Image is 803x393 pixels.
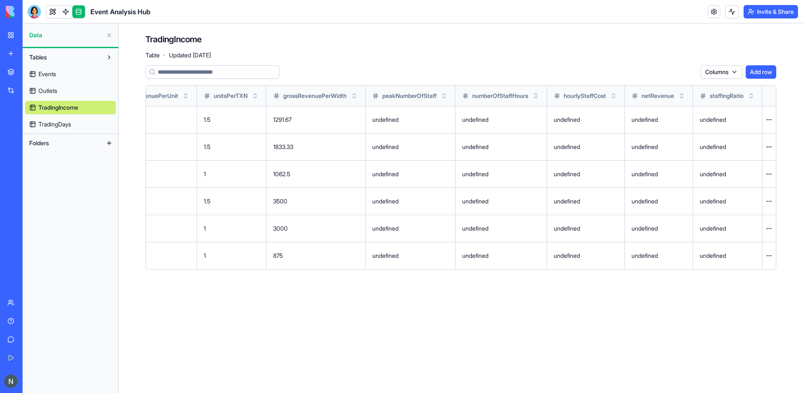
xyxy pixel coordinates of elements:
[25,51,102,64] button: Tables
[554,198,580,205] span: undefined
[744,5,798,18] button: Invite & Share
[642,92,674,100] span: netRevenue
[632,116,658,123] span: undefined
[204,252,206,259] span: 1
[710,92,744,100] span: staffingRatio
[204,116,210,123] span: 1.5
[372,225,399,232] span: undefined
[554,225,580,232] span: undefined
[746,65,776,79] button: Add row
[632,252,658,259] span: undefined
[204,198,210,205] span: 1.5
[146,33,202,45] h4: TradingIncome
[29,139,49,147] span: Folders
[273,225,288,232] span: 3000
[700,225,726,232] span: undefined
[120,92,178,100] span: grossRevenuePerUnit
[38,103,78,112] span: TradingIncome
[273,198,287,205] span: 3500
[204,170,206,177] span: 1
[564,92,606,100] span: hourlyStaffCost
[146,51,160,59] span: Table
[462,143,488,150] span: undefined
[554,143,580,150] span: undefined
[762,222,776,235] button: Open menu
[554,116,580,123] span: undefined
[25,101,116,114] a: TradingIncome
[204,143,210,150] span: 1.5
[214,92,248,100] span: unitsPerTXN
[350,92,358,100] button: Toggle sort
[762,249,776,262] button: Open menu
[382,92,437,100] span: peakNumberOfStaff
[29,31,102,39] span: Data
[632,225,658,232] span: undefined
[372,252,399,259] span: undefined
[163,49,166,62] span: ·
[678,92,686,100] button: Toggle sort
[372,198,399,205] span: undefined
[532,92,540,100] button: Toggle sort
[632,143,658,150] span: undefined
[6,6,58,18] img: logo
[554,252,580,259] span: undefined
[182,92,190,100] button: Toggle sort
[632,198,658,205] span: undefined
[283,92,347,100] span: grossRevenuePerWidth
[700,143,726,150] span: undefined
[90,7,151,17] span: Event Analysis Hub
[632,170,658,177] span: undefined
[462,170,488,177] span: undefined
[747,92,755,100] button: Toggle sort
[29,53,47,62] span: Tables
[251,92,259,100] button: Toggle sort
[38,70,56,78] span: Events
[273,143,293,150] span: 1833.33
[762,140,776,154] button: Open menu
[609,92,618,100] button: Toggle sort
[472,92,528,100] span: numberOfStaffHours
[273,170,290,177] span: 1062.5
[25,84,116,98] a: Outlets
[273,252,283,259] span: 875
[273,116,292,123] span: 1291.67
[372,170,399,177] span: undefined
[462,225,488,232] span: undefined
[204,225,206,232] span: 1
[700,252,726,259] span: undefined
[701,65,742,79] button: Columns
[762,195,776,208] button: Open menu
[462,116,488,123] span: undefined
[462,252,488,259] span: undefined
[38,87,57,95] span: Outlets
[372,116,399,123] span: undefined
[762,113,776,126] button: Open menu
[762,167,776,181] button: Open menu
[25,136,102,150] button: Folders
[38,120,71,128] span: TradingDays
[700,116,726,123] span: undefined
[4,375,18,388] img: ACg8ocL1vD7rAQ2IFbhM59zu4LmKacefKTco8m5b5FOE3v_IX66Kcw=s96-c
[169,51,211,59] span: Updated [DATE]
[700,170,726,177] span: undefined
[372,143,399,150] span: undefined
[462,198,488,205] span: undefined
[25,67,116,81] a: Events
[440,92,448,100] button: Toggle sort
[554,170,580,177] span: undefined
[25,118,116,131] a: TradingDays
[700,198,726,205] span: undefined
